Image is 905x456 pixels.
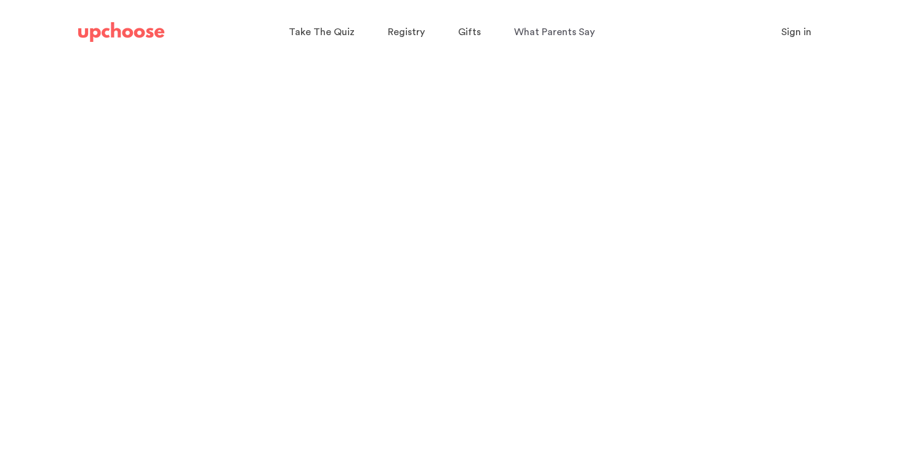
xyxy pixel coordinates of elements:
span: Registry [388,27,425,37]
span: Sign in [781,27,811,37]
a: What Parents Say [514,20,598,44]
a: UpChoose [78,20,164,45]
span: Take The Quiz [289,27,355,37]
button: Sign in [766,20,827,44]
img: UpChoose [78,22,164,42]
a: Gifts [458,20,485,44]
span: What Parents Say [514,27,595,37]
span: Gifts [458,27,481,37]
a: Take The Quiz [289,20,358,44]
a: Registry [388,20,428,44]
